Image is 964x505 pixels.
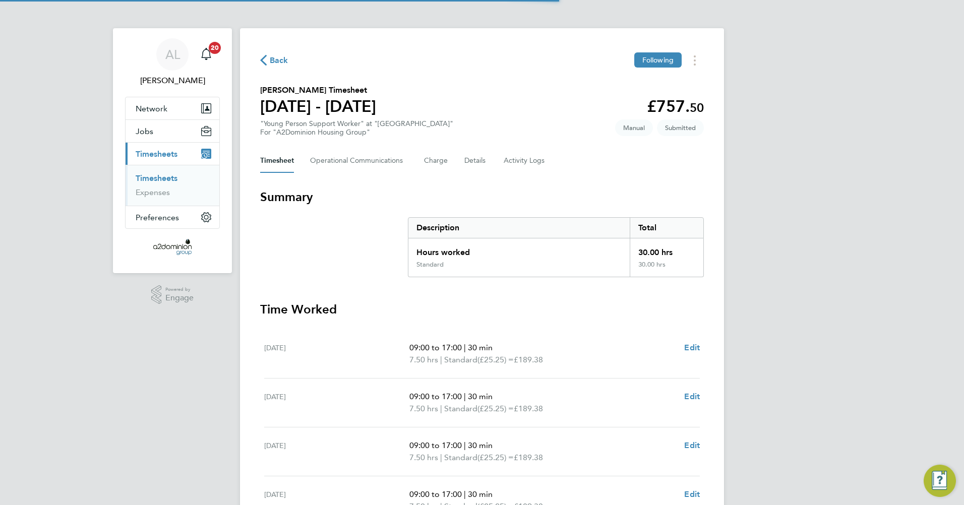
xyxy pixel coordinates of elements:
button: Timesheet [260,149,294,173]
span: Network [136,104,167,113]
span: 30 min [468,489,493,499]
a: Go to home page [125,239,220,255]
div: Total [630,218,703,238]
div: "Young Person Support Worker" at "[GEOGRAPHIC_DATA]" [260,119,453,137]
div: [DATE] [264,391,409,415]
a: 20 [196,38,216,71]
span: | [440,355,442,364]
span: Engage [165,294,194,302]
h2: [PERSON_NAME] Timesheet [260,84,376,96]
span: Edit [684,392,700,401]
span: This timesheet is Submitted. [657,119,704,136]
img: a2dominion-logo-retina.png [153,239,191,255]
span: 7.50 hrs [409,453,438,462]
span: 30 min [468,392,493,401]
div: For "A2Dominion Housing Group" [260,128,453,137]
span: Standard [444,403,477,415]
span: 09:00 to 17:00 [409,489,462,499]
div: Timesheets [126,165,219,206]
h3: Time Worked [260,301,704,318]
button: Engage Resource Center [924,465,956,497]
span: | [464,392,466,401]
span: AL [165,48,180,61]
span: 50 [690,100,704,115]
h3: Summary [260,189,704,205]
span: Edit [684,489,700,499]
a: Expenses [136,187,170,197]
span: Jobs [136,127,153,136]
a: Timesheets [136,173,177,183]
div: Hours worked [408,238,630,261]
a: Edit [684,439,700,452]
button: Operational Communications [310,149,408,173]
a: Edit [684,488,700,500]
div: Description [408,218,630,238]
button: Timesheets Menu [686,52,704,68]
span: (£25.25) = [477,404,514,413]
span: 09:00 to 17:00 [409,392,462,401]
nav: Main navigation [113,28,232,273]
button: Back [260,54,288,67]
span: | [464,343,466,352]
button: Jobs [126,120,219,142]
span: | [440,404,442,413]
a: Powered byEngage [151,285,194,304]
button: Preferences [126,206,219,228]
span: 20 [209,42,221,54]
span: Powered by [165,285,194,294]
button: Network [126,97,219,119]
button: Timesheets [126,143,219,165]
span: (£25.25) = [477,355,514,364]
button: Activity Logs [504,149,546,173]
div: 30.00 hrs [630,238,703,261]
div: Summary [408,217,704,277]
button: Charge [424,149,448,173]
span: Following [642,55,674,65]
span: Standard [444,354,477,366]
h1: [DATE] - [DATE] [260,96,376,116]
span: Edit [684,440,700,450]
span: Edit [684,343,700,352]
div: Standard [416,261,444,269]
app-decimal: £757. [647,97,704,116]
span: | [440,453,442,462]
span: Back [270,54,288,67]
span: | [464,489,466,499]
button: Details [464,149,488,173]
span: This timesheet was manually created. [615,119,653,136]
span: 09:00 to 17:00 [409,440,462,450]
button: Following [634,52,682,68]
span: 09:00 to 17:00 [409,343,462,352]
span: £189.38 [514,404,543,413]
span: £189.38 [514,355,543,364]
span: Standard [444,452,477,464]
a: Edit [684,391,700,403]
span: Abbie Leadley [125,75,220,87]
span: | [464,440,466,450]
span: 7.50 hrs [409,355,438,364]
span: Timesheets [136,149,177,159]
span: 7.50 hrs [409,404,438,413]
div: [DATE] [264,439,409,464]
span: (£25.25) = [477,453,514,462]
span: 30 min [468,440,493,450]
span: Preferences [136,213,179,222]
div: 30.00 hrs [630,261,703,277]
a: AL[PERSON_NAME] [125,38,220,87]
span: 30 min [468,343,493,352]
a: Edit [684,342,700,354]
span: £189.38 [514,453,543,462]
div: [DATE] [264,342,409,366]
